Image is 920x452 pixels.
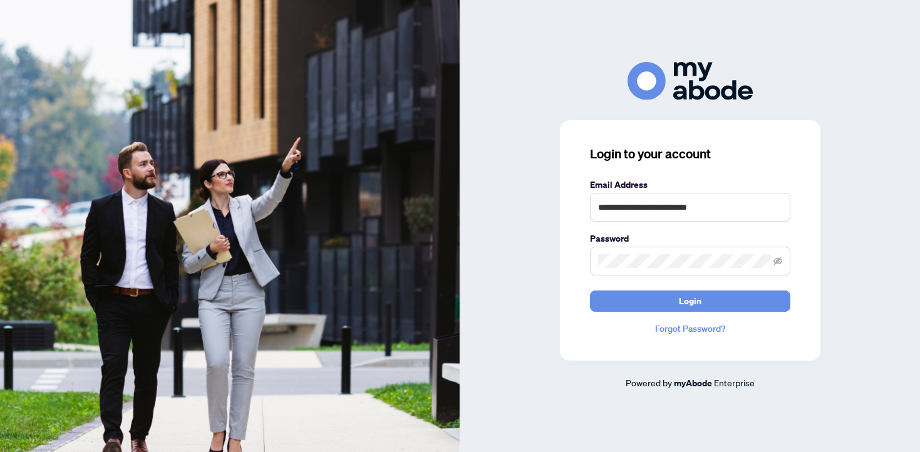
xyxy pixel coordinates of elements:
[590,322,790,336] a: Forgot Password?
[590,178,790,192] label: Email Address
[714,377,755,388] span: Enterprise
[628,62,753,100] img: ma-logo
[626,377,672,388] span: Powered by
[679,291,701,311] span: Login
[773,257,782,265] span: eye-invisible
[674,376,712,390] a: myAbode
[590,145,790,163] h3: Login to your account
[590,290,790,312] button: Login
[590,232,790,245] label: Password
